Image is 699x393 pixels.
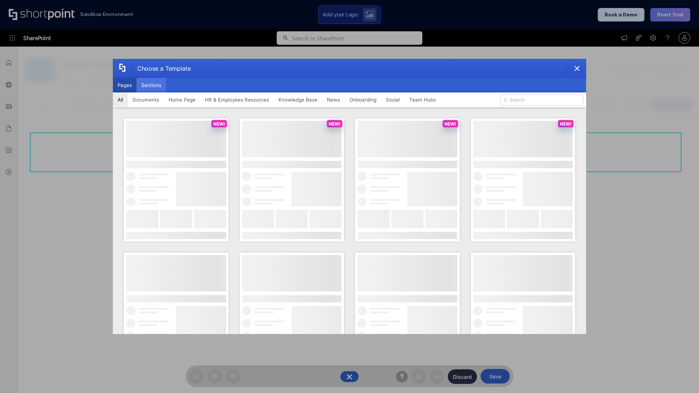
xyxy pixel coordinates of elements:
[404,92,441,107] button: Team Hubs
[500,95,583,106] input: Search
[137,78,166,92] button: Sections
[128,92,164,107] button: Documents
[560,121,572,127] p: NEW!
[113,78,137,92] button: Pages
[274,92,322,107] button: Knowledge Base
[164,92,200,107] button: Home Page
[329,121,340,127] p: NEW!
[213,121,225,127] p: NEW!
[381,92,404,107] button: Social
[322,92,345,107] button: News
[113,59,586,334] div: template selector
[200,92,274,107] button: HR & Employees Resources
[131,59,191,78] div: Choose a Template
[113,92,128,107] button: All
[445,121,456,127] p: NEW!
[663,358,699,393] iframe: Chat Widget
[345,92,381,107] button: Onboarding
